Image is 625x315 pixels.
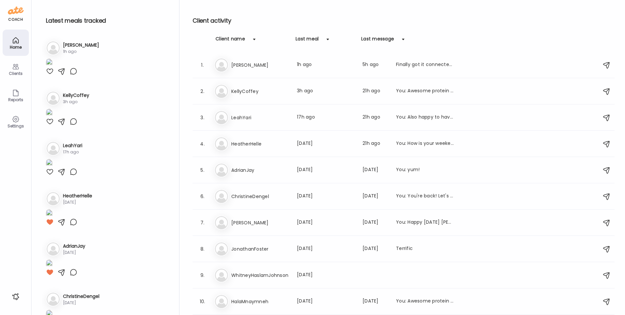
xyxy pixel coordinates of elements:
div: 5. [198,166,206,174]
div: 1h ago [63,49,99,55]
div: 3. [198,114,206,122]
div: [DATE] [363,192,388,200]
div: [DATE] [297,140,355,148]
div: Last meal [296,35,319,46]
div: [DATE] [363,298,388,305]
div: You: How is your weekend going? [396,140,454,148]
div: 3h ago [297,87,355,95]
h3: LeahYari [63,142,82,149]
div: 5h ago [363,61,388,69]
h3: [PERSON_NAME] [231,61,289,69]
div: [DATE] [297,192,355,200]
div: [DATE] [363,245,388,253]
h2: Latest meals tracked [46,16,169,26]
div: [DATE] [297,298,355,305]
div: Terrific [396,245,454,253]
h3: KellyCoffey [231,87,289,95]
img: images%2FZ9FsUQaXJiSu2wrJMJP2bdS5VZ13%2Fs2vDeW3NTJXKm1oVCyEz%2F4ZVzsLVc30uCuDtwKUco_1080 [46,58,52,67]
h3: HeatherHelle [63,192,92,199]
div: 10. [198,298,206,305]
img: bg-avatar-default.svg [215,216,228,229]
div: Reports [4,98,28,102]
h3: AdrianJay [231,166,289,174]
h3: HeatherHelle [231,140,289,148]
div: 21h ago [363,87,388,95]
div: [DATE] [297,245,355,253]
h3: ChristineDengel [231,192,289,200]
div: 2. [198,87,206,95]
div: [DATE] [297,271,355,279]
div: 7. [198,219,206,227]
h3: KellyCoffey [63,92,89,99]
div: [DATE] [297,166,355,174]
div: 3h ago [63,99,89,105]
div: You: Also happy to have [PERSON_NAME] order it for you if that's easier. [396,114,454,122]
h3: WhitneyHaslamJohnson [231,271,289,279]
h3: [PERSON_NAME] [231,219,289,227]
h2: Client activity [193,16,615,26]
div: You: Awesome protein to start the day! Let's keep it strong! [396,87,454,95]
h3: LeahYari [231,114,289,122]
img: images%2FamhTIbco5mTOJTSQzT9sJL9WUN22%2FbjOiZp8hBEDi9HyNyEsA%2F84X326awoC1JWrSveXNr_1080 [46,109,52,118]
div: [DATE] [297,219,355,227]
img: bg-avatar-default.svg [47,92,60,105]
img: bg-avatar-default.svg [47,41,60,55]
img: bg-avatar-default.svg [215,242,228,256]
img: bg-avatar-default.svg [215,295,228,308]
div: [DATE] [63,300,99,306]
div: Clients [4,71,28,76]
img: bg-avatar-default.svg [47,293,60,306]
img: bg-avatar-default.svg [47,192,60,205]
div: [DATE] [63,199,92,205]
h3: AdrianJay [63,243,85,250]
div: You: yum! [396,166,454,174]
img: bg-avatar-default.svg [47,242,60,256]
div: 21h ago [363,140,388,148]
div: 17h ago [297,114,355,122]
div: You: Awesome protein filled lunch! [396,298,454,305]
img: bg-avatar-default.svg [215,164,228,177]
h3: HalaMnaymneh [231,298,289,305]
div: Finally got it connected again. [396,61,454,69]
img: bg-avatar-default.svg [215,58,228,72]
div: 1. [198,61,206,69]
img: bg-avatar-default.svg [215,85,228,98]
div: Settings [4,124,28,128]
img: bg-avatar-default.svg [215,137,228,150]
div: 9. [198,271,206,279]
div: 21h ago [363,114,388,122]
div: Last message [361,35,394,46]
div: [DATE] [363,219,388,227]
div: 4. [198,140,206,148]
div: [DATE] [363,166,388,174]
img: images%2FY40aEAylEIah0HRoQ0mUD4kfUJP2%2FBDJy8s74MRlEHnou3XYG%2Fo1SaTbPDD3e5Q4eCDEU1_1080 [46,159,52,168]
img: images%2FvKBlXzq35hcVvM4ynsPSvBUNQlD3%2Fik9sdqbLCRQD1AMkfzKo%2FMZXmAWDoLB9BY1WeR6Jh_1080 [46,259,52,268]
h3: JonathanFoster [231,245,289,253]
div: 17h ago [63,149,82,155]
div: 8. [198,245,206,253]
h3: ChristineDengel [63,293,99,300]
img: images%2FxmF8hFGbDaWScJihbE5AYSy6tc23%2FfzqxZJgarNchWXIJ6F48%2Fij9wKHAwrz71Pggl9M6j_1080 [46,209,52,218]
h3: [PERSON_NAME] [63,42,99,49]
div: Client name [216,35,245,46]
div: 1h ago [297,61,355,69]
img: bg-avatar-default.svg [215,269,228,282]
img: bg-avatar-default.svg [215,190,228,203]
div: 6. [198,192,206,200]
div: You: Happy [DATE] [PERSON_NAME]. I hope you had a great week! Do you have any weekend events or d... [396,219,454,227]
div: [DATE] [63,250,85,256]
img: bg-avatar-default.svg [215,111,228,124]
img: ate [8,5,24,16]
div: You: You're back! Let's go! [396,192,454,200]
div: coach [8,17,23,22]
img: bg-avatar-default.svg [47,142,60,155]
div: Home [4,45,28,49]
